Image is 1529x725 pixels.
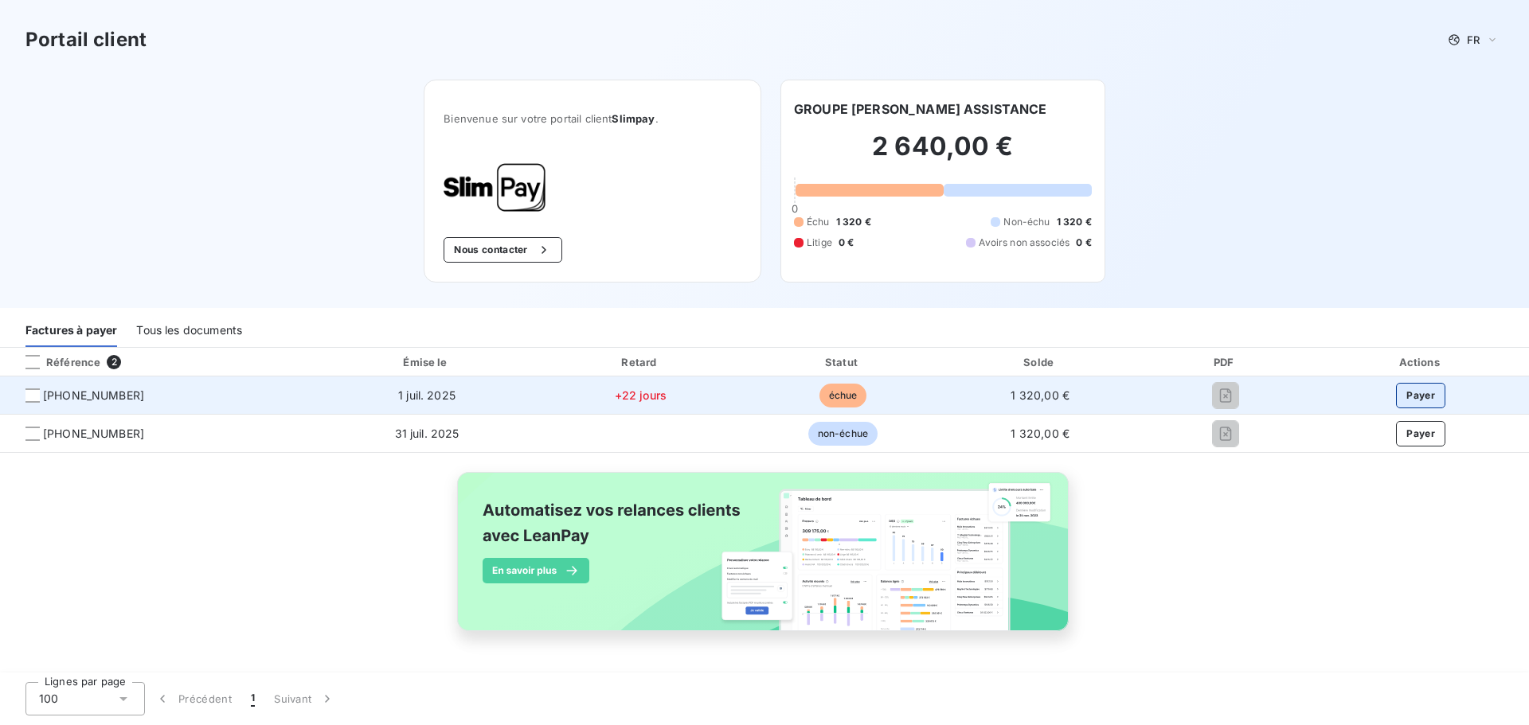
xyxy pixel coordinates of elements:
[612,112,655,125] span: Slimpay
[395,427,459,440] span: 31 juil. 2025
[264,682,345,715] button: Suivant
[319,354,535,370] div: Émise le
[615,388,667,402] span: +22 jours
[836,215,871,229] span: 1 320 €
[1011,427,1070,440] span: 1 320,00 €
[43,426,144,442] span: [PHONE_NUMBER]
[136,314,242,347] div: Tous les documents
[1011,388,1070,402] span: 1 320,00 €
[792,202,798,215] span: 0
[839,236,854,250] span: 0 €
[444,163,546,212] img: Company logo
[1141,354,1310,370] div: PDF
[43,388,144,403] span: [PHONE_NUMBER]
[444,112,741,125] span: Bienvenue sur votre portail client .
[1076,236,1091,250] span: 0 €
[794,99,1047,119] h6: GROUPE [PERSON_NAME] ASSISTANCE
[13,355,100,369] div: Référence
[542,354,740,370] div: Retard
[794,131,1092,178] h2: 2 640,00 €
[1396,383,1445,408] button: Payer
[1003,215,1050,229] span: Non-échu
[1316,354,1526,370] div: Actions
[946,354,1135,370] div: Solde
[443,462,1086,658] img: banner
[1467,33,1480,46] span: FR
[241,682,264,715] button: 1
[39,691,58,707] span: 100
[251,691,255,707] span: 1
[807,215,830,229] span: Échu
[807,236,832,250] span: Litige
[1396,421,1445,446] button: Payer
[145,682,241,715] button: Précédent
[398,388,456,402] span: 1 juil. 2025
[25,314,117,347] div: Factures à payer
[746,354,940,370] div: Statut
[1057,215,1092,229] span: 1 320 €
[979,236,1070,250] span: Avoirs non associés
[107,355,121,369] span: 2
[25,25,147,54] h3: Portail client
[444,237,561,263] button: Nous contacter
[808,422,878,446] span: non-échue
[819,384,867,407] span: échue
